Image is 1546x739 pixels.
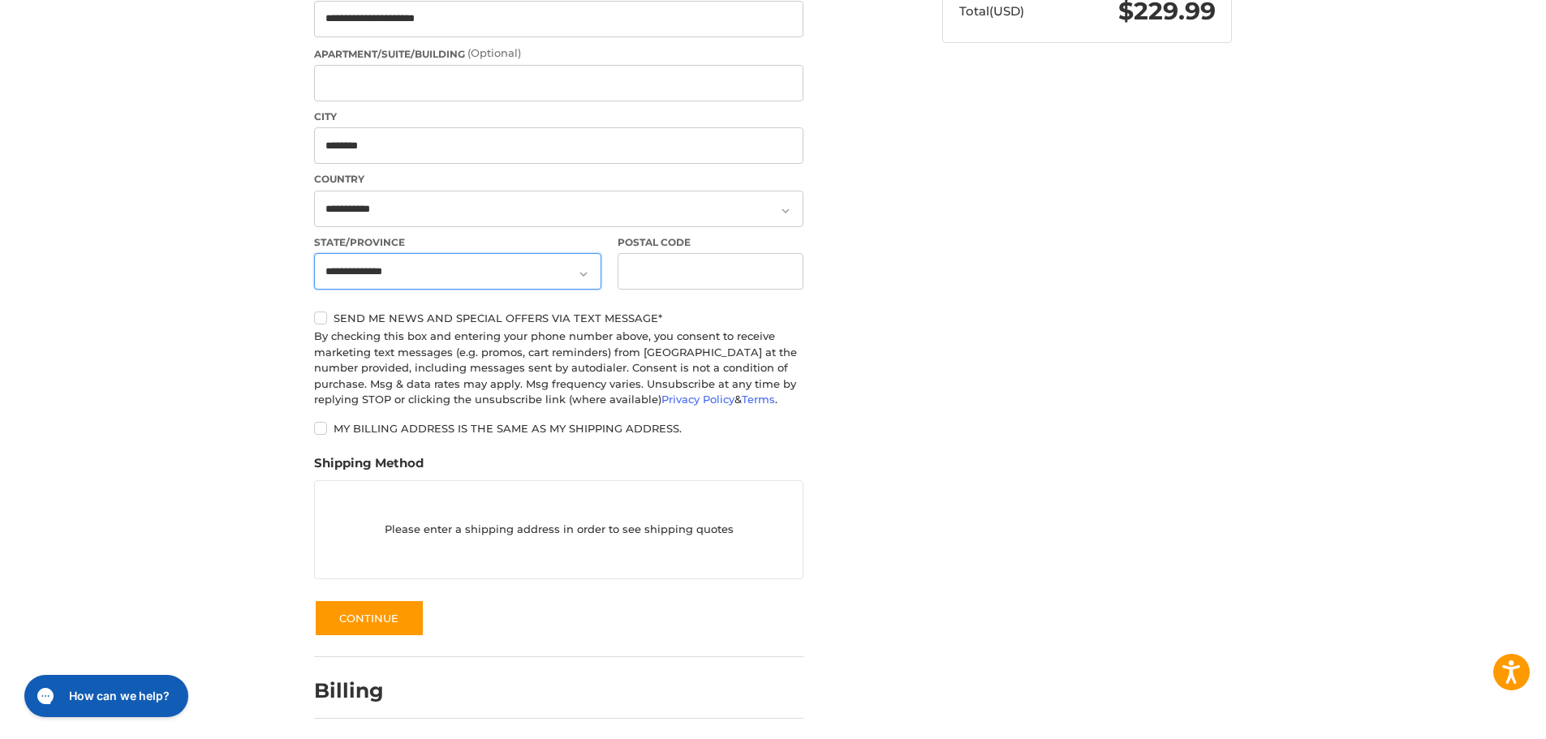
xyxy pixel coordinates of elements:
[314,45,803,62] label: Apartment/Suite/Building
[1412,695,1546,739] iframe: Google Customer Reviews
[959,3,1024,19] span: Total (USD)
[314,172,803,187] label: Country
[742,393,775,406] a: Terms
[314,311,803,324] label: Send me news and special offers via text message*
[314,110,803,124] label: City
[16,669,193,723] iframe: Gorgias live chat messenger
[314,235,601,250] label: State/Province
[314,599,424,637] button: Continue
[314,422,803,435] label: My billing address is the same as my shipping address.
[315,514,803,546] p: Please enter a shipping address in order to see shipping quotes
[661,393,734,406] a: Privacy Policy
[314,678,409,703] h2: Billing
[314,454,424,480] legend: Shipping Method
[467,46,521,59] small: (Optional)
[618,235,804,250] label: Postal Code
[314,329,803,408] div: By checking this box and entering your phone number above, you consent to receive marketing text ...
